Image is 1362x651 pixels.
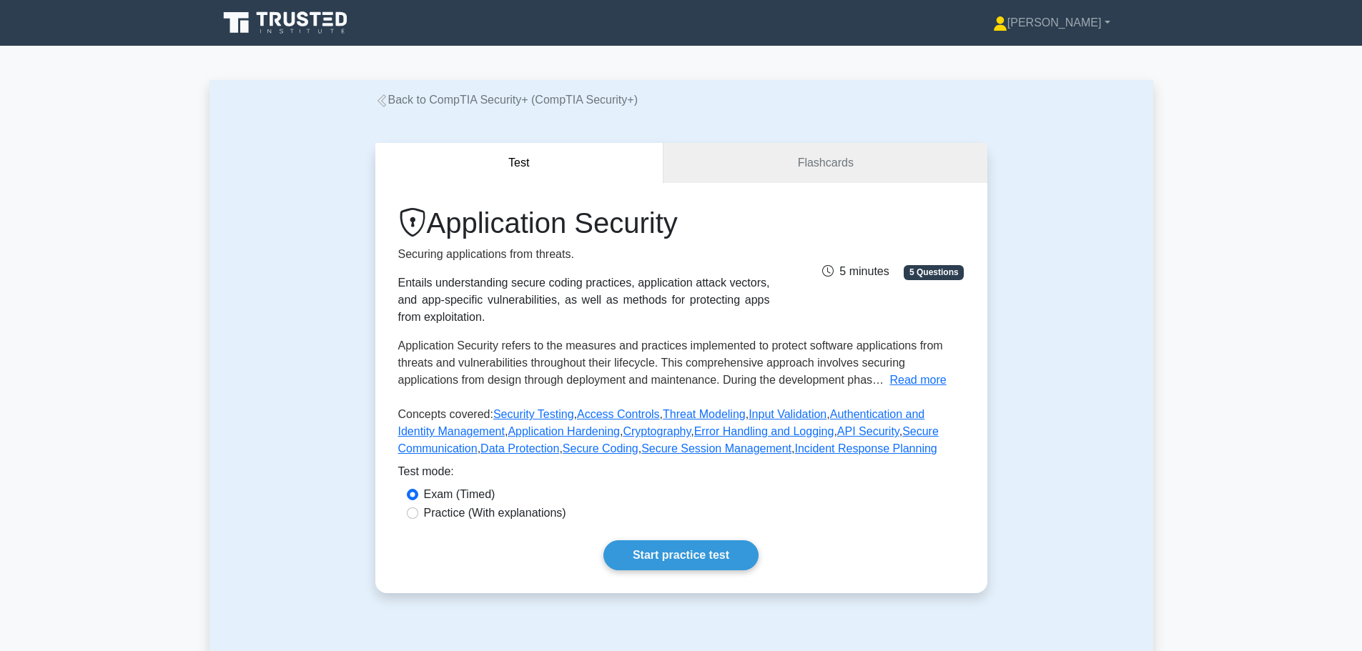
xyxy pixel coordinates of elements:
p: Securing applications from threats. [398,246,770,263]
button: Read more [889,372,946,389]
div: Test mode: [398,463,964,486]
a: Input Validation [749,408,826,420]
a: Start practice test [603,540,759,570]
a: Data Protection [480,442,559,454]
a: Cryptography [623,425,691,437]
a: Threat Modeling [663,408,746,420]
a: Security Testing [493,408,574,420]
a: Access Controls [577,408,660,420]
a: [PERSON_NAME] [959,9,1145,37]
div: Entails understanding secure coding practices, application attack vectors, and app-specific vulne... [398,274,770,326]
a: Incident Response Planning [795,442,937,454]
button: Test [375,143,664,184]
span: 5 Questions [904,265,964,279]
h1: Application Security [398,206,770,240]
a: Application Hardening [508,425,620,437]
span: Application Security refers to the measures and practices implemented to protect software applica... [398,339,943,386]
p: Concepts covered: , , , , , , , , , , , , , [398,406,964,463]
a: Secure Communication [398,425,939,454]
a: Back to CompTIA Security+ (CompTIA Security+) [375,94,638,106]
a: Secure Session Management [641,442,791,454]
a: API Security [837,425,899,437]
a: Error Handling and Logging [694,425,834,437]
label: Practice (With explanations) [424,505,566,522]
a: Flashcards [663,143,987,184]
a: Secure Coding [563,442,638,454]
span: 5 minutes [822,265,889,277]
label: Exam (Timed) [424,486,495,503]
